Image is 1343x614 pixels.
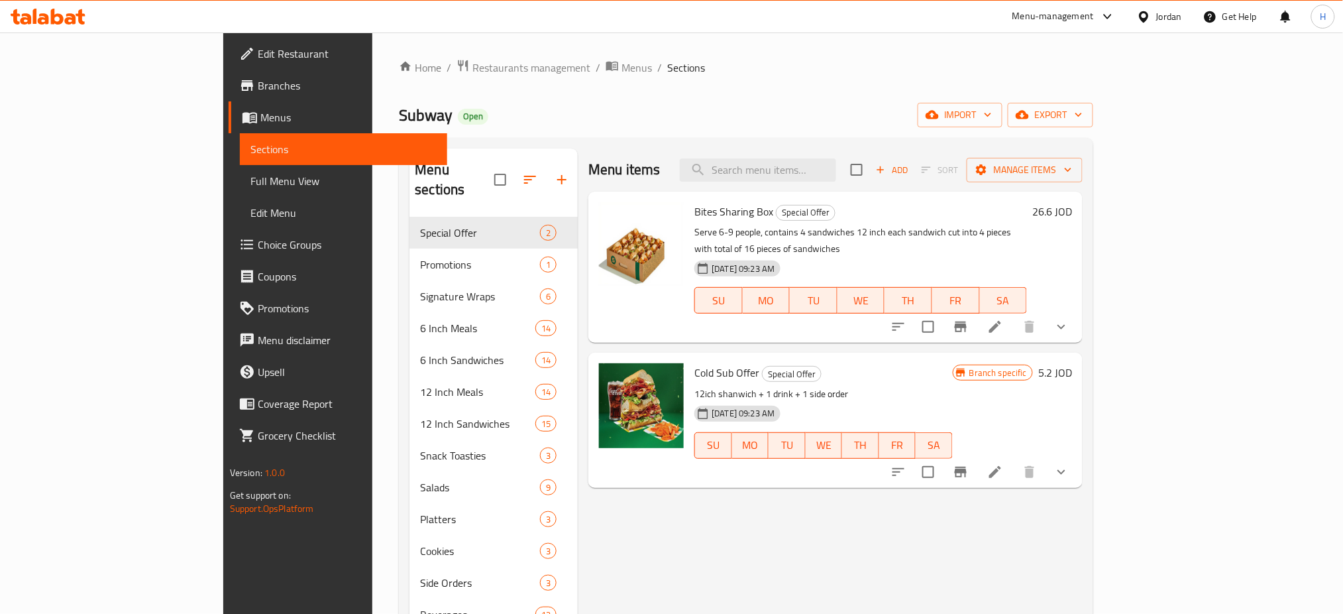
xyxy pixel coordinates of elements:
[240,197,448,229] a: Edit Menu
[458,111,488,122] span: Open
[945,456,977,488] button: Branch-specific-item
[409,408,578,440] div: 12 Inch Sandwiches15
[540,511,557,527] div: items
[409,503,578,535] div: Platters3
[938,291,975,310] span: FR
[1053,464,1069,480] svg: Show Choices
[777,205,835,220] span: Special Offer
[472,60,590,76] span: Restaurants management
[987,319,1003,335] a: Edit menu item
[230,464,262,481] span: Version:
[667,60,705,76] span: Sections
[514,164,546,196] span: Sort sections
[240,165,448,197] a: Full Menu View
[916,432,953,459] button: SA
[546,164,578,196] button: Add section
[843,156,871,184] span: Select section
[795,291,832,310] span: TU
[606,59,652,76] a: Menus
[458,109,488,125] div: Open
[229,356,448,388] a: Upsell
[540,479,557,495] div: items
[229,101,448,133] a: Menus
[535,384,557,400] div: items
[409,312,578,344] div: 6 Inch Meals14
[540,575,557,591] div: items
[890,291,927,310] span: TH
[596,60,600,76] li: /
[806,432,843,459] button: WE
[536,322,556,335] span: 14
[229,420,448,452] a: Grocery Checklist
[535,320,557,336] div: items
[409,344,578,376] div: 6 Inch Sandwiches14
[700,291,737,310] span: SU
[811,436,837,455] span: WE
[1014,456,1046,488] button: delete
[420,384,535,400] span: 12 Inch Meals
[258,237,437,253] span: Choice Groups
[409,249,578,280] div: Promotions1
[264,464,285,481] span: 1.0.0
[657,60,662,76] li: /
[706,407,780,420] span: [DATE] 09:23 AM
[420,257,540,273] span: Promotions
[409,440,578,471] div: Snack Toasties3
[847,436,874,455] span: TH
[874,162,910,178] span: Add
[229,38,448,70] a: Edit Restaurant
[694,224,1027,257] p: Serve 6-9 people, contains 4 sandwiches 12 inch each sandwich cut into 4 pieces with total of 16 ...
[694,363,759,383] span: Cold Sub Offer
[1320,9,1326,24] span: H
[879,432,916,459] button: FR
[229,324,448,356] a: Menu disclaimer
[680,158,836,182] input: search
[871,160,913,180] span: Add item
[420,448,540,463] div: Snack Toasties
[980,287,1028,314] button: SA
[541,545,556,558] span: 3
[776,205,835,221] div: Special Offer
[540,257,557,273] div: items
[977,162,1072,178] span: Manage items
[229,261,448,292] a: Coupons
[1008,103,1093,127] button: export
[457,59,590,76] a: Restaurants management
[706,263,780,275] span: [DATE] 09:23 AM
[258,428,437,444] span: Grocery Checklist
[883,311,914,343] button: sort-choices
[541,290,556,303] span: 6
[1014,311,1046,343] button: delete
[250,205,437,221] span: Edit Menu
[985,291,1022,310] span: SA
[229,70,448,101] a: Branches
[420,575,540,591] span: Side Orders
[540,448,557,463] div: items
[918,103,1002,127] button: import
[1012,9,1094,25] div: Menu-management
[420,511,540,527] span: Platters
[486,166,514,194] span: Select all sections
[541,227,556,239] span: 2
[399,59,1093,76] nav: breadcrumb
[420,543,540,559] span: Cookies
[258,332,437,348] span: Menu disclaimer
[258,78,437,93] span: Branches
[447,60,451,76] li: /
[420,320,535,336] span: 6 Inch Meals
[250,173,437,189] span: Full Menu View
[540,288,557,304] div: items
[694,386,953,402] p: 12ich shanwich + 1 drink + 1 side order
[762,366,822,382] div: Special Offer
[229,388,448,420] a: Coverage Report
[420,225,540,241] span: Special Offer
[536,386,556,399] span: 14
[987,464,1003,480] a: Edit menu item
[732,432,769,459] button: MO
[748,291,785,310] span: MO
[694,432,731,459] button: SU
